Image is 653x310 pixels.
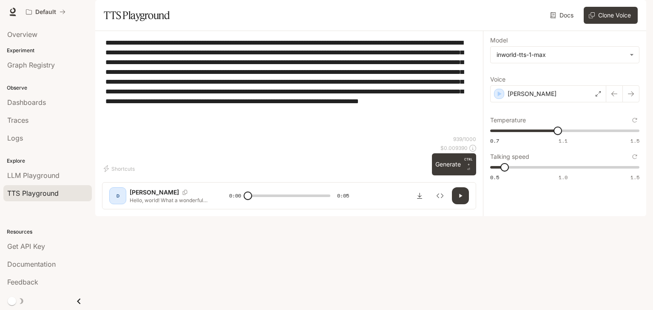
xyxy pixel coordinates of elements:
span: 0.5 [490,174,499,181]
p: Temperature [490,117,526,123]
p: CTRL + [464,157,473,167]
p: [PERSON_NAME] [130,188,179,197]
span: 1.1 [559,137,568,144]
p: Hello, world! What a wonderful day to be a text-to-speech model! [130,197,209,204]
p: ⏎ [464,157,473,172]
button: Inspect [432,187,449,204]
span: 0.7 [490,137,499,144]
p: Default [35,8,56,16]
span: 1.5 [630,137,639,144]
div: inworld-tts-1-max [491,47,639,63]
div: D [111,189,125,203]
div: inworld-tts-1-max [497,51,625,59]
p: Model [490,37,508,43]
button: Clone Voice [584,7,638,24]
button: Reset to default [630,152,639,161]
span: 0:05 [337,192,349,200]
span: 1.5 [630,174,639,181]
button: Copy Voice ID [179,190,191,195]
button: Shortcuts [102,162,138,175]
button: Reset to default [630,116,639,125]
button: All workspaces [22,3,69,20]
button: Download audio [411,187,428,204]
p: Talking speed [490,154,529,160]
p: Voice [490,76,505,82]
span: 1.0 [559,174,568,181]
button: GenerateCTRL +⏎ [432,153,476,175]
span: 0:00 [229,192,241,200]
h1: TTS Playground [104,7,170,24]
a: Docs [548,7,577,24]
p: [PERSON_NAME] [508,90,556,98]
